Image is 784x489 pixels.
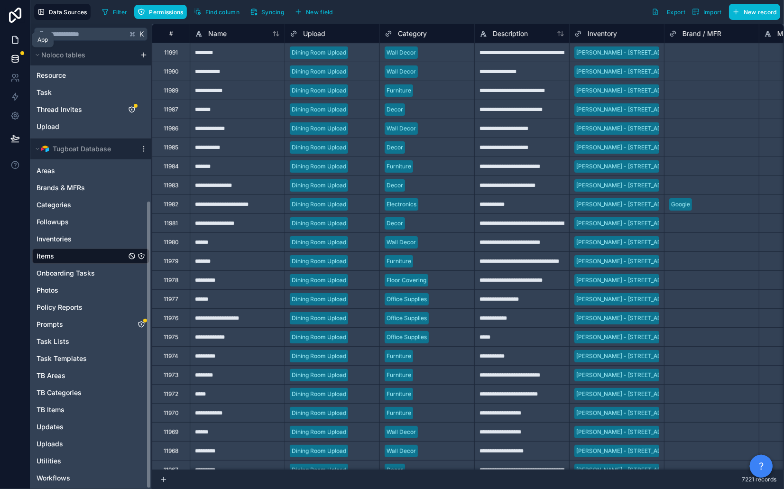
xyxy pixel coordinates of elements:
[703,9,722,16] span: Import
[292,447,346,455] div: Dining Room Upload
[164,428,178,436] div: 11969
[37,88,52,97] span: Task
[164,409,179,417] div: 11970
[205,9,240,16] span: Find column
[37,71,66,80] span: Resource
[387,219,403,228] div: Decor
[292,105,346,114] div: Dining Room Upload
[576,86,714,95] div: [PERSON_NAME] - [STREET_ADDRESS][US_STATE]
[387,238,416,247] div: Wall Decor
[576,48,714,57] div: [PERSON_NAME] - [STREET_ADDRESS][US_STATE]
[576,143,714,152] div: [PERSON_NAME] - [STREET_ADDRESS][US_STATE]
[576,276,714,285] div: [PERSON_NAME] - [STREET_ADDRESS][US_STATE]
[292,314,346,323] div: Dining Room Upload
[37,105,82,114] span: Thread Invites
[306,9,333,16] span: New field
[134,5,186,19] button: Permissions
[576,314,714,323] div: [PERSON_NAME] - [STREET_ADDRESS][US_STATE]
[164,447,178,455] div: 11968
[387,295,427,304] div: Office Supplies
[292,428,346,436] div: Dining Room Upload
[113,9,128,16] span: Filter
[292,409,346,417] div: Dining Room Upload
[576,333,714,341] div: [PERSON_NAME] - [STREET_ADDRESS][US_STATE]
[32,68,149,83] div: Resource
[576,295,714,304] div: [PERSON_NAME] - [STREET_ADDRESS][US_STATE]
[32,453,149,469] div: Utilities
[32,283,149,298] div: Photos
[37,286,58,295] span: Photos
[387,257,411,266] div: Furniture
[247,5,291,19] a: Syncing
[32,180,149,195] div: Brands & MFRs
[292,162,346,171] div: Dining Room Upload
[292,352,346,360] div: Dining Room Upload
[292,86,346,95] div: Dining Room Upload
[292,295,346,304] div: Dining Room Upload
[164,352,178,360] div: 11974
[37,473,70,483] span: Workflows
[164,333,178,341] div: 11975
[387,314,427,323] div: Office Supplies
[32,102,149,117] div: Thread Invites
[32,119,149,134] div: Upload
[32,142,136,156] button: Airtable LogoTugboat Database
[37,320,63,329] span: Prompts
[689,4,725,20] button: Import
[387,409,411,417] div: Furniture
[32,48,136,62] button: Noloco tables
[37,36,48,44] div: App
[387,447,416,455] div: Wall Decor
[37,251,54,261] span: Items
[576,67,714,76] div: [PERSON_NAME] - [STREET_ADDRESS][US_STATE]
[387,105,403,114] div: Decor
[576,162,714,171] div: [PERSON_NAME] - [STREET_ADDRESS][US_STATE]
[32,197,149,212] div: Categories
[576,466,714,474] div: [PERSON_NAME] - [STREET_ADDRESS][US_STATE]
[588,29,617,38] span: Inventory
[387,162,411,171] div: Furniture
[387,200,416,209] div: Electronics
[164,144,178,151] div: 11985
[159,30,183,37] div: #
[191,5,243,19] button: Find column
[164,295,178,303] div: 11977
[387,371,411,379] div: Furniture
[32,85,149,100] div: Task
[164,220,178,227] div: 11981
[32,231,149,247] div: Inventories
[32,419,149,434] div: Updates
[37,303,83,312] span: Policy Reports
[32,351,149,366] div: Task Templates
[32,214,149,230] div: Followups
[291,5,336,19] button: New field
[49,9,87,16] span: Data Sources
[729,4,780,20] button: New record
[292,238,346,247] div: Dining Room Upload
[41,145,49,153] img: Airtable Logo
[387,86,411,95] div: Furniture
[37,217,69,227] span: Followups
[37,234,72,244] span: Inventories
[576,352,714,360] div: [PERSON_NAME] - [STREET_ADDRESS][US_STATE]
[387,333,427,341] div: Office Supplies
[493,29,528,38] span: Description
[98,5,131,19] button: Filter
[576,105,714,114] div: [PERSON_NAME] - [STREET_ADDRESS][US_STATE]
[387,276,426,285] div: Floor Covering
[32,266,149,281] div: Onboarding Tasks
[164,277,178,284] div: 11978
[387,390,411,398] div: Furniture
[725,4,780,20] a: New record
[576,257,714,266] div: [PERSON_NAME] - [STREET_ADDRESS][US_STATE]
[32,334,149,349] div: Task Lists
[34,4,91,20] button: Data Sources
[576,124,714,133] div: [PERSON_NAME] - [STREET_ADDRESS][US_STATE]
[37,371,65,380] span: TB Areas
[292,48,346,57] div: Dining Room Upload
[164,239,179,246] div: 11980
[648,4,689,20] button: Export
[742,476,776,483] span: 7221 records
[292,67,346,76] div: Dining Room Upload
[37,337,69,346] span: Task Lists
